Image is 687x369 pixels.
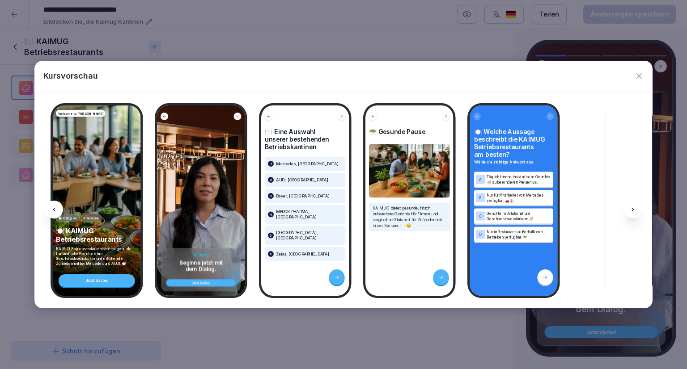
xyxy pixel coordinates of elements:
p: Fällig am [63,216,77,221]
p: A [479,177,482,181]
h6: Dialog [198,253,209,256]
p: 4 Schritte [83,216,99,221]
h4: 🥗 Gesunde Pause [369,128,450,135]
div: Jetzt starten [170,281,232,285]
p: AUDI, [GEOGRAPHIC_DATA] [276,177,328,183]
p: 4 [270,212,272,217]
p: KAIMUG bietet gesunde, frisch zubereitete Gerichte für Firmen und sorgt ohne Glutamat für Zufried... [373,205,446,228]
p: Bayer, [GEOGRAPHIC_DATA] [276,193,330,199]
p: Gerichte mit Glutamat und Geschmacksverstärkern 🍜. [487,211,551,222]
p: Welcome to [PERSON_NAME] [58,111,103,116]
p: 2 [270,177,272,183]
p: Täglich frische thailändische Gerichte 🍜 zu besonderen Preisen 💵. [487,174,551,185]
p: Nur in Restaurants außerhalb von Betrieben verfügbar. 🥗 [487,229,551,240]
p: Wähle die richtige Antwort aus. [474,159,553,165]
p: Kursvorschau [43,70,98,82]
p: 3 [270,193,272,199]
img: Bild und Text Vorschau [369,144,450,197]
p: C [479,214,482,218]
p: [GEOGRAPHIC_DATA], [GEOGRAPHIC_DATA] [276,230,343,241]
h4: 🍽️ Eine Auswahl unserer bestehenden Betriebskantinen [265,128,346,151]
p: Beginne jetzt mit dem Dialog. [176,260,225,272]
p: 5 [270,233,272,238]
p: Nur für Mitarbeiter von Mercedes verfügbar. 🚗👔 [487,193,551,203]
p: D [479,232,482,236]
p: 1 [270,161,271,167]
div: Jetzt starten [59,274,135,287]
p: 🍽️ KAIMUG Betriebsrestaurants [56,226,138,243]
button: Jetzt starten [166,279,236,287]
h4: 🍽️ Welche Aussage beschreibt die KAIMUG Betriebsrestaurants am besten? [474,128,553,158]
p: KAIMUG Betriebsrestaurants bieten gesunde thailändische Gerichte ohne Geschmacksverstärker und er... [56,246,138,266]
p: MERCK PHARMA, [GEOGRAPHIC_DATA] [276,209,343,220]
p: 6 [270,252,272,257]
p: B [479,196,482,200]
p: Mercedes, [GEOGRAPHIC_DATA] [276,161,339,167]
p: Zeiss, [GEOGRAPHIC_DATA] [276,252,329,257]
